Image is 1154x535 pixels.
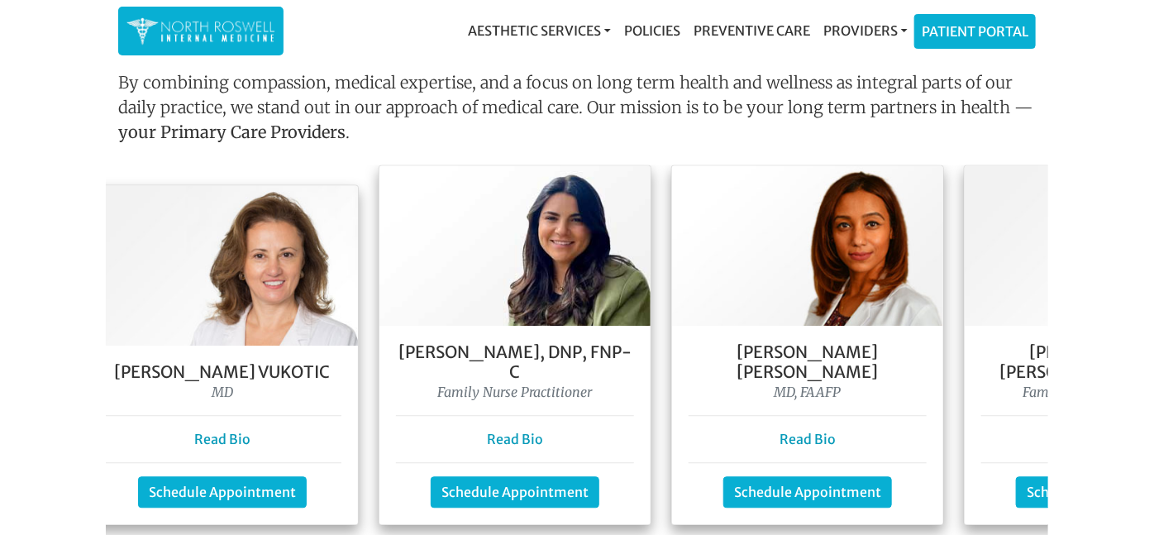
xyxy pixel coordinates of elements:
a: Read Bio [780,431,836,447]
h5: [PERSON_NAME] [PERSON_NAME] [689,342,927,382]
i: MD [212,384,233,400]
a: Schedule Appointment [138,476,307,508]
i: Family Nurse Practitioner [438,384,593,400]
a: Aesthetic Services [461,14,618,47]
i: MD, FAAFP [775,384,842,400]
a: Policies [618,14,687,47]
img: Dr. Goga Vukotis [87,185,358,346]
h5: [PERSON_NAME], DNP, FNP- C [396,342,634,382]
a: Patient Portal [915,15,1035,48]
h5: [PERSON_NAME] Vukotic [103,362,341,382]
a: Schedule Appointment [723,476,892,508]
a: Preventive Care [687,14,817,47]
a: Read Bio [487,431,543,447]
strong: your Primary Care Providers [118,122,346,142]
a: Read Bio [194,431,250,447]
img: Dr. Farah Mubarak Ali MD, FAAFP [672,165,943,326]
p: By combining compassion, medical expertise, and a focus on long term health and wellness as integ... [118,70,1036,151]
img: North Roswell Internal Medicine [126,15,275,47]
a: Schedule Appointment [431,476,599,508]
a: Providers [817,14,914,47]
